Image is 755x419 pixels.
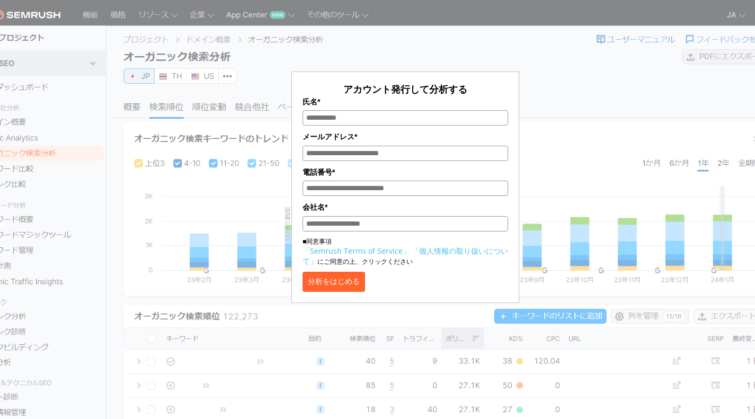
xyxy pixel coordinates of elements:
[303,246,508,266] a: 「個人情報の取り扱いについて」
[343,83,467,95] span: アカウント発行して分析する
[303,166,508,178] label: 電話番号*
[303,246,410,256] a: 「Semrush Terms of Service」
[303,272,365,292] button: 分析をはじめる
[303,237,508,266] p: ■同意事項 にご同意の上、クリックください
[303,131,508,142] label: メールアドレス*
